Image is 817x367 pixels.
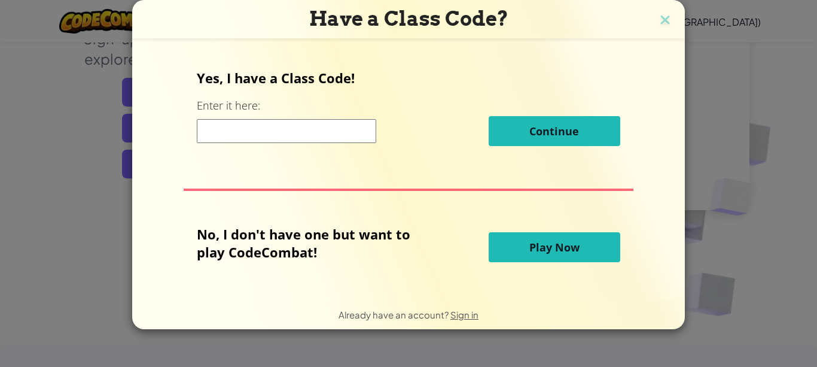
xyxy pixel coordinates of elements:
[489,116,620,146] button: Continue
[529,124,579,138] span: Continue
[197,98,260,113] label: Enter it here:
[489,232,620,262] button: Play Now
[339,309,450,320] span: Already have an account?
[529,240,580,254] span: Play Now
[450,309,478,320] a: Sign in
[309,7,508,31] span: Have a Class Code?
[197,69,620,87] p: Yes, I have a Class Code!
[197,225,428,261] p: No, I don't have one but want to play CodeCombat!
[657,12,673,30] img: close icon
